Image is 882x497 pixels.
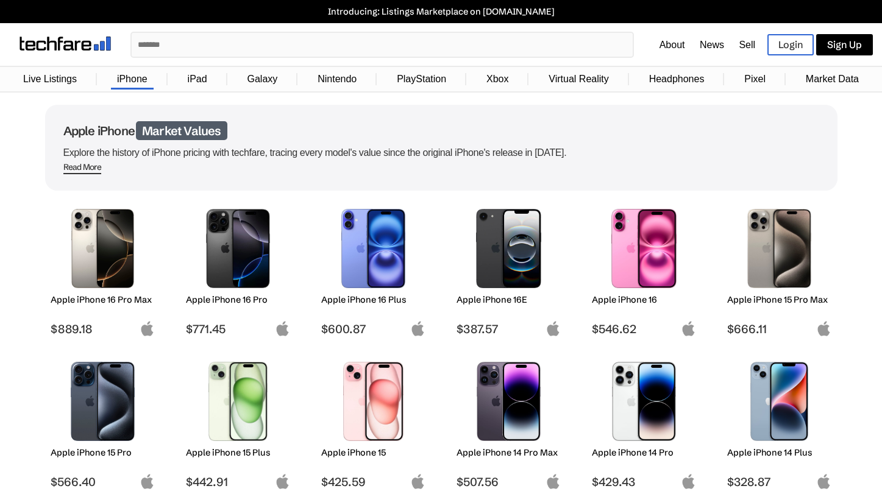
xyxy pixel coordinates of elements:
[45,203,161,336] a: iPhone 16 Pro Max Apple iPhone 16 Pro Max $889.18 apple-logo
[681,474,696,489] img: apple-logo
[20,37,111,51] img: techfare logo
[140,321,155,336] img: apple-logo
[182,68,213,91] a: iPad
[592,474,696,489] span: $429.43
[546,474,561,489] img: apple-logo
[586,203,702,336] a: iPhone 16 Apple iPhone 16 $546.62 apple-logo
[6,6,876,17] a: Introducing: Listings Marketplace on [DOMAIN_NAME]
[195,209,281,288] img: iPhone 16 Pro
[51,447,155,458] h2: Apple iPhone 15 Pro
[321,474,425,489] span: $425.59
[816,474,831,489] img: apple-logo
[457,474,561,489] span: $507.56
[316,356,432,489] a: iPhone 15 Apple iPhone 15 $425.59 apple-logo
[136,121,227,140] span: Market Values
[457,294,561,305] h2: Apple iPhone 16E
[643,68,711,91] a: Headphones
[601,209,687,288] img: iPhone 16
[480,68,514,91] a: Xbox
[275,474,290,489] img: apple-logo
[727,474,831,489] span: $328.87
[311,68,363,91] a: Nintendo
[466,209,552,288] img: iPhone 16E
[451,356,567,489] a: iPhone 14 Pro Max Apple iPhone 14 Pro Max $507.56 apple-logo
[736,209,822,288] img: iPhone 15 Pro Max
[816,34,873,55] a: Sign Up
[60,362,146,441] img: iPhone 15 Pro
[63,123,819,138] h1: Apple iPhone
[140,474,155,489] img: apple-logo
[592,322,696,336] span: $546.62
[321,294,425,305] h2: Apple iPhone 16 Plus
[63,162,102,174] span: Read More
[195,362,281,441] img: iPhone 15 Plus
[767,34,814,55] a: Login
[180,356,296,489] a: iPhone 15 Plus Apple iPhone 15 Plus $442.91 apple-logo
[546,321,561,336] img: apple-logo
[727,294,831,305] h2: Apple iPhone 15 Pro Max
[466,362,552,441] img: iPhone 14 Pro Max
[330,362,416,441] img: iPhone 15
[391,68,452,91] a: PlayStation
[186,474,290,489] span: $442.91
[275,321,290,336] img: apple-logo
[451,203,567,336] a: iPhone 16E Apple iPhone 16E $387.57 apple-logo
[722,203,838,336] a: iPhone 15 Pro Max Apple iPhone 15 Pro Max $666.11 apple-logo
[738,68,772,91] a: Pixel
[45,356,161,489] a: iPhone 15 Pro Apple iPhone 15 Pro $566.40 apple-logo
[586,356,702,489] a: iPhone 14 Pro Apple iPhone 14 Pro $429.43 apple-logo
[186,447,290,458] h2: Apple iPhone 15 Plus
[321,322,425,336] span: $600.87
[51,474,155,489] span: $566.40
[186,294,290,305] h2: Apple iPhone 16 Pro
[681,321,696,336] img: apple-logo
[601,362,687,441] img: iPhone 14 Pro
[316,203,432,336] a: iPhone 16 Plus Apple iPhone 16 Plus $600.87 apple-logo
[111,68,154,91] a: iPhone
[330,209,416,288] img: iPhone 16 Plus
[51,322,155,336] span: $889.18
[542,68,614,91] a: Virtual Reality
[410,321,425,336] img: apple-logo
[457,322,561,336] span: $387.57
[63,162,102,172] div: Read More
[816,321,831,336] img: apple-logo
[321,447,425,458] h2: Apple iPhone 15
[241,68,284,91] a: Galaxy
[410,474,425,489] img: apple-logo
[739,40,755,50] a: Sell
[800,68,865,91] a: Market Data
[722,356,838,489] a: iPhone 14 Plus Apple iPhone 14 Plus $328.87 apple-logo
[180,203,296,336] a: iPhone 16 Pro Apple iPhone 16 Pro $771.45 apple-logo
[63,144,819,161] p: Explore the history of iPhone pricing with techfare, tracing every model's value since the origin...
[186,322,290,336] span: $771.45
[592,447,696,458] h2: Apple iPhone 14 Pro
[51,294,155,305] h2: Apple iPhone 16 Pro Max
[60,209,146,288] img: iPhone 16 Pro Max
[17,68,83,91] a: Live Listings
[592,294,696,305] h2: Apple iPhone 16
[457,447,561,458] h2: Apple iPhone 14 Pro Max
[727,447,831,458] h2: Apple iPhone 14 Plus
[727,322,831,336] span: $666.11
[700,40,724,50] a: News
[736,362,822,441] img: iPhone 14 Plus
[660,40,685,50] a: About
